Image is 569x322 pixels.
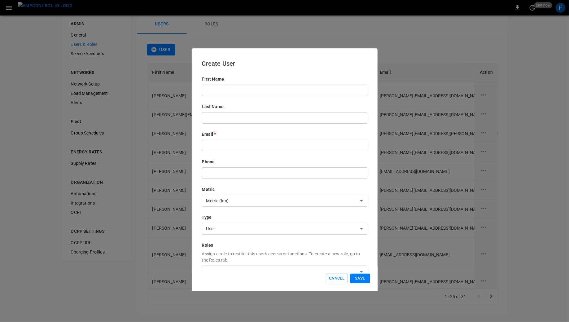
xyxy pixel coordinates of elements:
[202,251,367,263] p: Assign a role to restrict this user's access or functions. To create a new role, go to the Roles ...
[202,223,367,235] div: User
[350,274,370,283] button: Save
[202,214,367,220] p: Type
[202,59,367,76] h6: Create User
[202,104,367,110] p: Last Name
[326,274,348,283] button: Cancel
[202,76,367,82] p: First Name
[202,131,367,137] p: Email
[202,242,367,248] p: Roles
[202,159,367,165] p: Phone
[202,195,367,207] div: Metric (km)
[202,186,367,192] p: Metric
